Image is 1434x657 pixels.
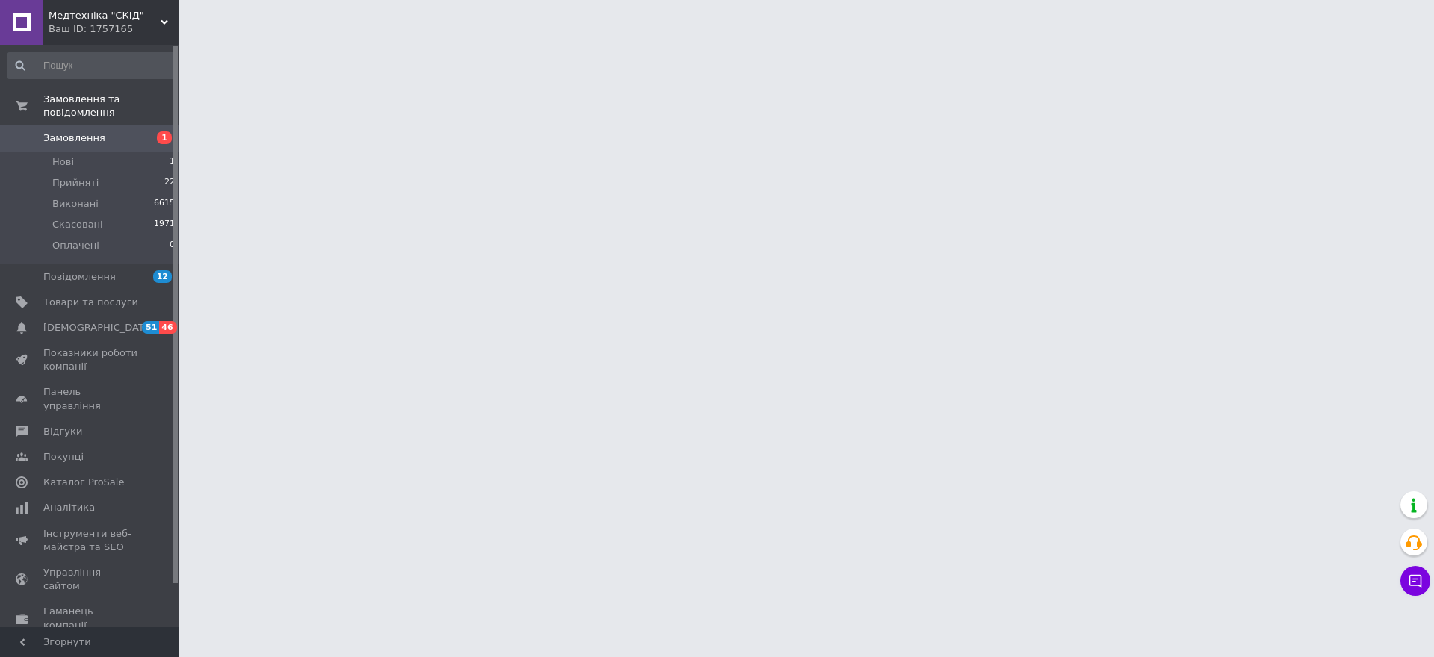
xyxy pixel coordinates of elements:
[43,270,116,284] span: Повідомлення
[43,527,138,554] span: Інструменти веб-майстра та SEO
[154,218,175,231] span: 1971
[52,155,74,169] span: Нові
[43,566,138,593] span: Управління сайтом
[43,605,138,632] span: Гаманець компанії
[43,450,84,464] span: Покупці
[157,131,172,144] span: 1
[52,176,99,190] span: Прийняті
[142,321,159,334] span: 51
[43,296,138,309] span: Товари та послуги
[170,239,175,252] span: 0
[52,197,99,211] span: Виконані
[154,197,175,211] span: 6615
[164,176,175,190] span: 22
[49,22,179,36] div: Ваш ID: 1757165
[52,218,103,231] span: Скасовані
[43,321,154,334] span: [DEMOGRAPHIC_DATA]
[43,93,179,119] span: Замовлення та повідомлення
[170,155,175,169] span: 1
[43,346,138,373] span: Показники роботи компанії
[159,321,176,334] span: 46
[49,9,161,22] span: Медтехніка "СКІД"
[43,501,95,514] span: Аналітика
[153,270,172,283] span: 12
[43,425,82,438] span: Відгуки
[7,52,176,79] input: Пошук
[52,239,99,252] span: Оплачені
[43,131,105,145] span: Замовлення
[43,385,138,412] span: Панель управління
[1400,566,1430,596] button: Чат з покупцем
[43,476,124,489] span: Каталог ProSale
